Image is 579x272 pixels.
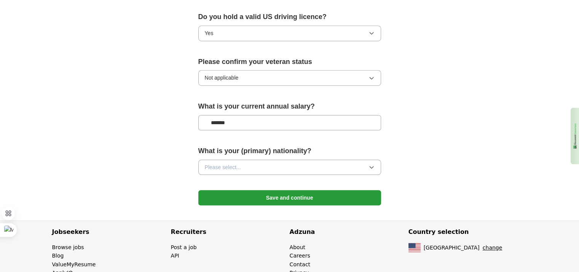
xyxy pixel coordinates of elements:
[52,244,84,250] a: Browse jobs
[205,74,239,82] span: Not applicable
[290,261,310,267] a: Contact
[198,26,381,41] button: Yes
[171,244,197,250] a: Post a job
[424,243,480,252] span: [GEOGRAPHIC_DATA]
[290,244,305,250] a: About
[198,56,381,67] label: Please confirm your veteran status
[205,163,241,171] span: Please select...
[198,160,381,175] button: Please select...
[171,253,179,259] a: API
[198,70,381,85] button: Not applicable
[290,253,310,259] a: Careers
[198,146,381,157] label: What is your (primary) nationality?
[483,243,502,252] button: change
[408,243,421,252] img: US flag
[205,29,214,37] span: Yes
[573,123,577,149] img: 1EdhxLVo1YiRZ3Z8BN9RqzlQoUKFChUqVNCHvwChSTTdtRxrrAAAAABJRU5ErkJggg==
[198,190,381,205] button: Save and continue
[408,221,527,243] h4: Country selection
[52,253,64,259] a: Blog
[198,101,381,112] label: What is your current annual salary?
[52,261,96,267] a: ValueMyResume
[198,11,381,22] label: Do you hold a valid US driving licence?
